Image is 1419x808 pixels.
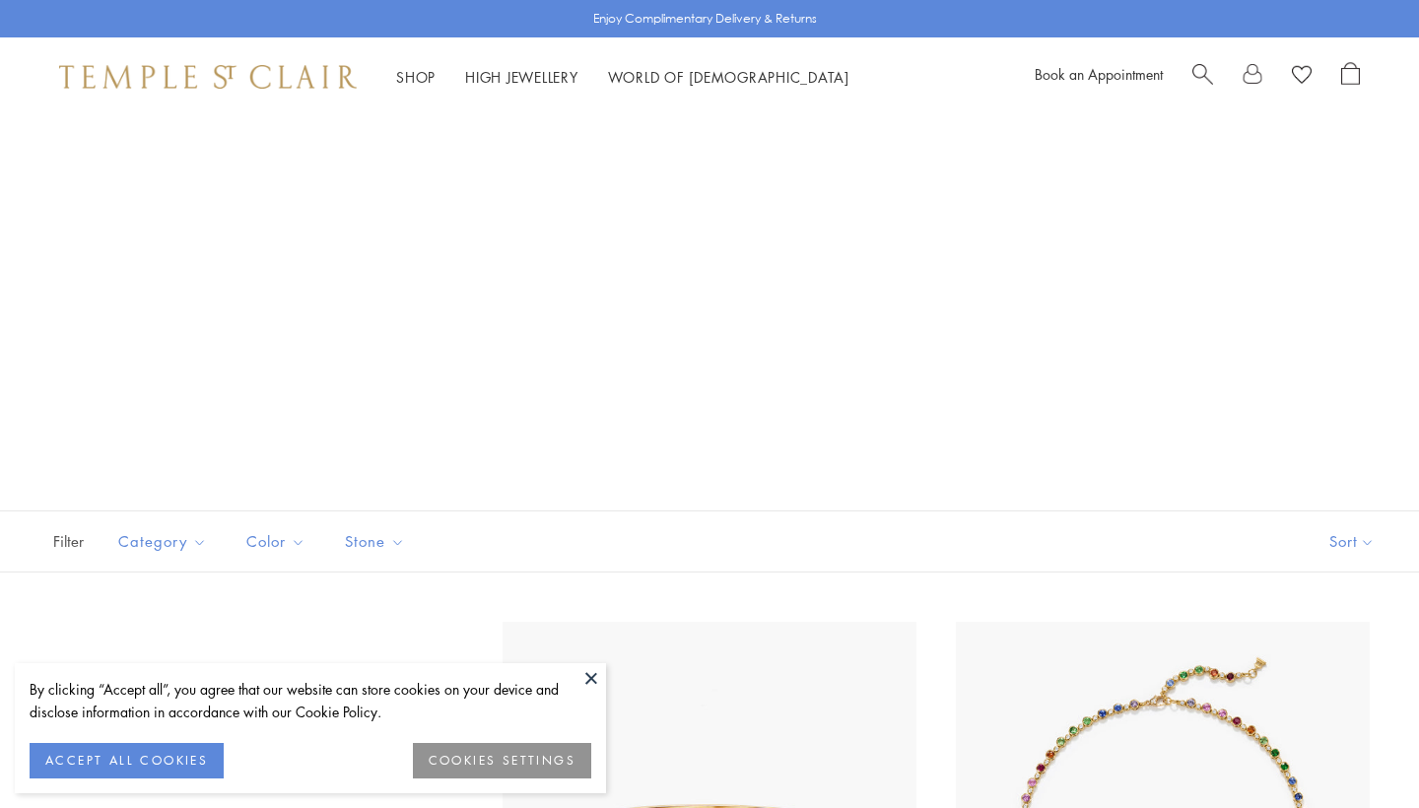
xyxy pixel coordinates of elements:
[30,678,591,723] div: By clicking “Accept all”, you agree that our website can store cookies on your device and disclos...
[30,743,224,778] button: ACCEPT ALL COOKIES
[232,519,320,564] button: Color
[1192,62,1213,92] a: Search
[608,67,849,87] a: World of [DEMOGRAPHIC_DATA]World of [DEMOGRAPHIC_DATA]
[59,65,357,89] img: Temple St. Clair
[335,529,420,554] span: Stone
[593,9,817,29] p: Enjoy Complimentary Delivery & Returns
[103,519,222,564] button: Category
[1292,62,1312,92] a: View Wishlist
[1320,715,1399,788] iframe: Gorgias live chat messenger
[413,743,591,778] button: COOKIES SETTINGS
[108,529,222,554] span: Category
[236,529,320,554] span: Color
[1035,64,1163,84] a: Book an Appointment
[1285,511,1419,572] button: Show sort by
[465,67,578,87] a: High JewelleryHigh Jewellery
[1341,62,1360,92] a: Open Shopping Bag
[396,67,436,87] a: ShopShop
[330,519,420,564] button: Stone
[396,65,849,90] nav: Main navigation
